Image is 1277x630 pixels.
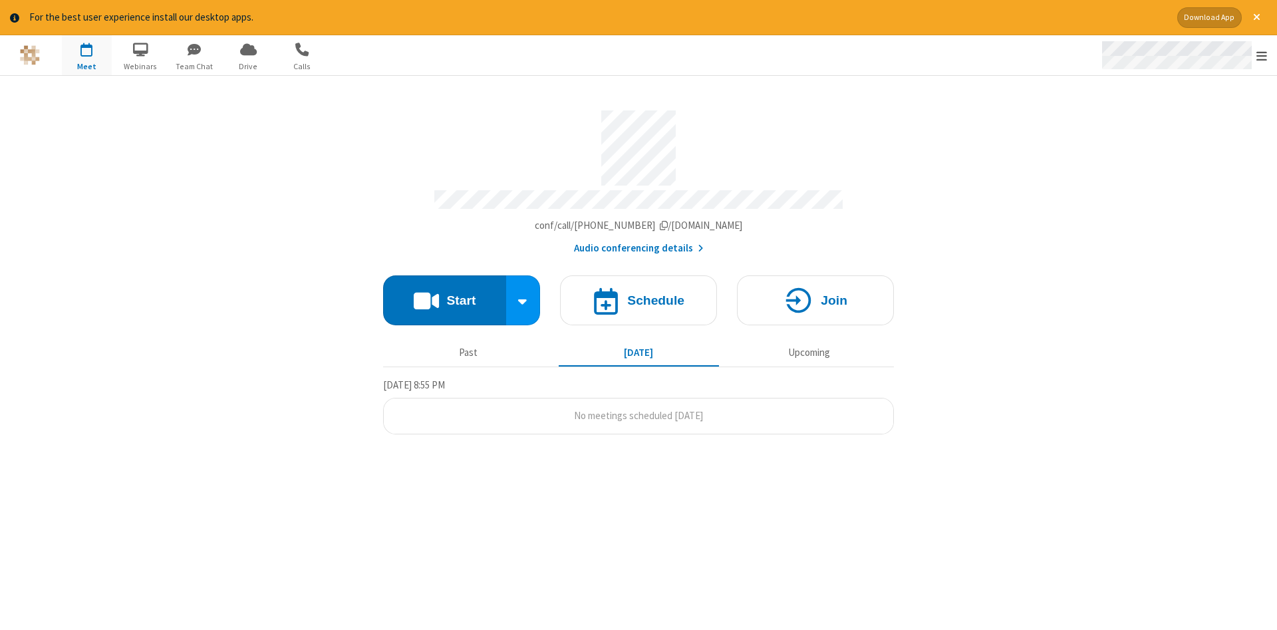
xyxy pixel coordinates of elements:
[559,341,719,366] button: [DATE]
[5,35,55,75] button: Logo
[277,61,327,73] span: Calls
[729,341,889,366] button: Upcoming
[170,61,219,73] span: Team Chat
[223,61,273,73] span: Drive
[383,379,445,391] span: [DATE] 8:55 PM
[506,275,541,325] div: Start conference options
[535,219,743,232] span: Copy my meeting room link
[388,341,549,366] button: Past
[20,45,40,65] img: QA Selenium DO NOT DELETE OR CHANGE
[627,294,684,307] h4: Schedule
[1089,35,1277,75] div: Open menu
[383,275,506,325] button: Start
[62,61,112,73] span: Meet
[1246,7,1267,28] button: Close alert
[446,294,476,307] h4: Start
[383,377,894,434] section: Today's Meetings
[821,294,847,307] h4: Join
[29,10,1167,25] div: For the best user experience install our desktop apps.
[535,218,743,234] button: Copy my meeting room linkCopy my meeting room link
[574,409,703,422] span: No meetings scheduled [DATE]
[1177,7,1242,28] button: Download App
[116,61,166,73] span: Webinars
[560,275,717,325] button: Schedule
[737,275,894,325] button: Join
[383,100,894,255] section: Account details
[574,241,704,256] button: Audio conferencing details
